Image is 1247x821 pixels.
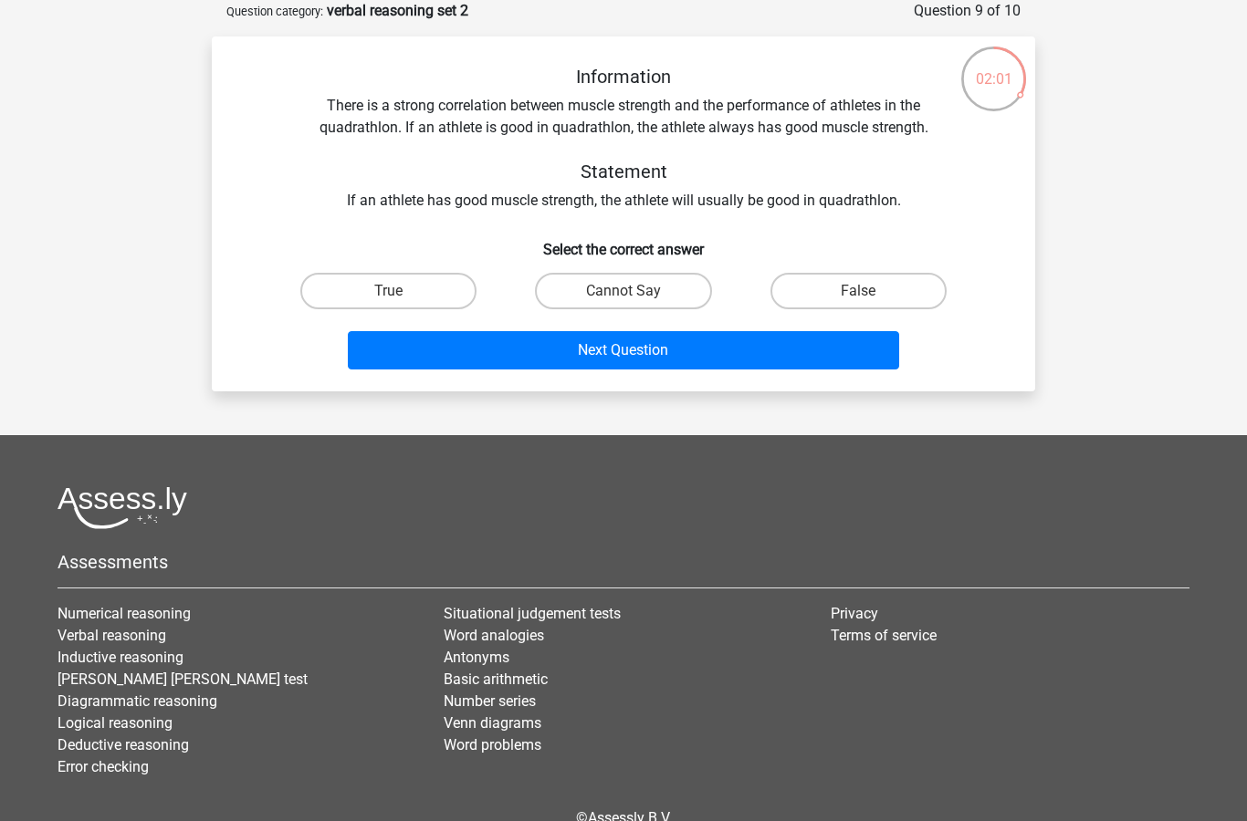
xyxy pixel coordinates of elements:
h5: Assessments [58,551,1189,573]
a: Antonyms [444,649,509,666]
h5: Statement [299,161,948,182]
a: Verbal reasoning [58,627,166,644]
a: Numerical reasoning [58,605,191,622]
label: Cannot Say [535,273,711,309]
a: Venn diagrams [444,714,541,732]
a: Inductive reasoning [58,649,183,666]
button: Next Question [348,331,900,369]
a: Error checking [58,758,149,775]
strong: verbal reasoning set 2 [327,2,468,19]
small: Question category: [226,5,323,18]
a: Word analogies [444,627,544,644]
a: Situational judgement tests [444,605,621,622]
a: [PERSON_NAME] [PERSON_NAME] test [58,670,308,688]
a: Diagrammatic reasoning [58,692,217,710]
a: Basic arithmetic [444,670,548,688]
label: False [770,273,947,309]
img: Assessly logo [58,486,187,529]
a: Privacy [831,605,878,622]
div: 02:01 [959,45,1028,90]
label: True [300,273,477,309]
a: Deductive reasoning [58,736,189,753]
a: Word problems [444,736,541,753]
h6: Select the correct answer [241,226,1006,258]
a: Number series [444,692,536,710]
a: Terms of service [831,627,937,644]
a: Logical reasoning [58,714,173,732]
div: There is a strong correlation between muscle strength and the performance of athletes in the quad... [241,66,1006,212]
h5: Information [299,66,948,88]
